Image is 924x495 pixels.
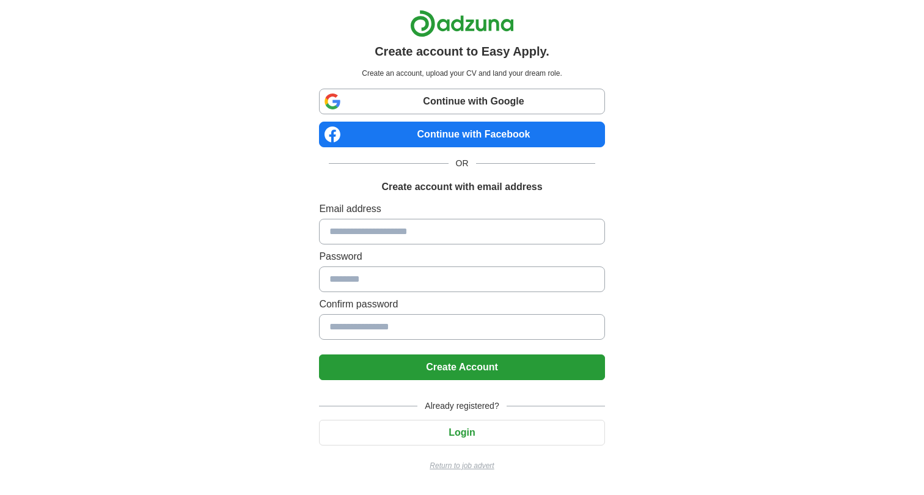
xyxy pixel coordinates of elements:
[417,400,506,413] span: Already registered?
[319,354,604,380] button: Create Account
[321,68,602,79] p: Create an account, upload your CV and land your dream role.
[319,460,604,471] a: Return to job advert
[319,122,604,147] a: Continue with Facebook
[319,249,604,264] label: Password
[319,427,604,438] a: Login
[375,42,549,61] h1: Create account to Easy Apply.
[381,180,542,194] h1: Create account with email address
[319,89,604,114] a: Continue with Google
[319,420,604,446] button: Login
[410,10,514,37] img: Adzuna logo
[319,297,604,312] label: Confirm password
[449,157,476,170] span: OR
[319,202,604,216] label: Email address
